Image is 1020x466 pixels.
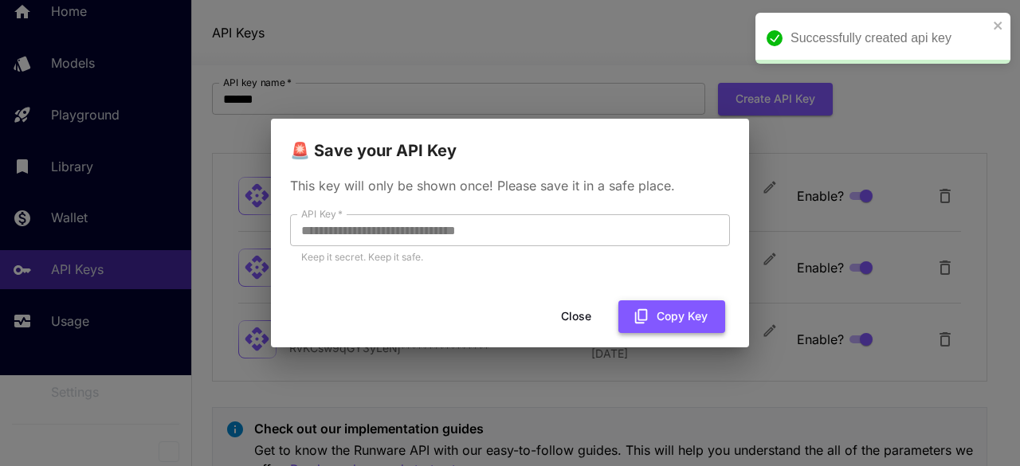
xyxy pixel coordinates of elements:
[993,19,1004,32] button: close
[618,300,725,333] button: Copy Key
[290,176,730,195] p: This key will only be shown once! Please save it in a safe place.
[790,29,988,48] div: Successfully created api key
[271,119,749,163] h2: 🚨 Save your API Key
[540,300,612,333] button: Close
[301,207,343,221] label: API Key
[301,249,719,265] p: Keep it secret. Keep it safe.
